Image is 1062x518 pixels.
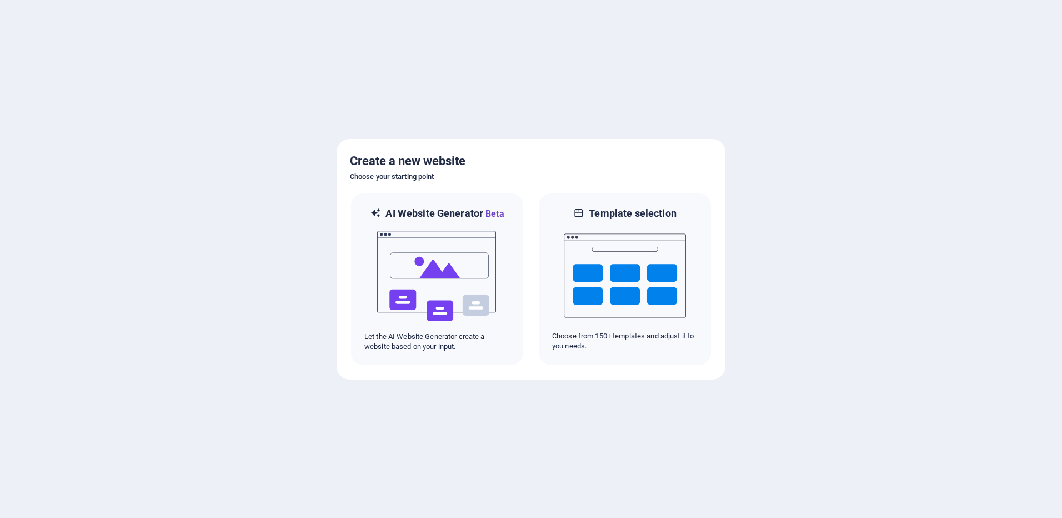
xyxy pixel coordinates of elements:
[552,331,698,351] p: Choose from 150+ templates and adjust it to you needs.
[538,192,712,366] div: Template selectionChoose from 150+ templates and adjust it to you needs.
[483,208,504,219] span: Beta
[350,192,524,366] div: AI Website GeneratorBetaaiLet the AI Website Generator create a website based on your input.
[589,207,676,220] h6: Template selection
[350,152,712,170] h5: Create a new website
[364,332,510,352] p: Let the AI Website Generator create a website based on your input.
[385,207,504,221] h6: AI Website Generator
[376,221,498,332] img: ai
[350,170,712,183] h6: Choose your starting point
